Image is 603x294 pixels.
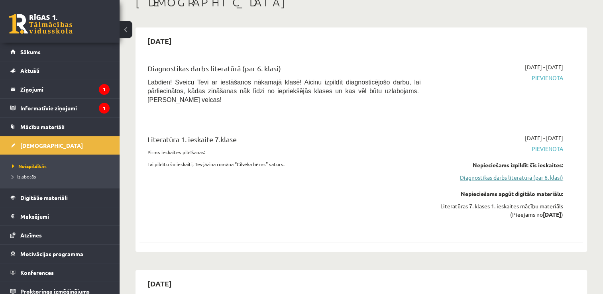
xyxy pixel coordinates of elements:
[10,99,110,117] a: Informatīvie ziņojumi1
[10,245,110,263] a: Motivācijas programma
[10,43,110,61] a: Sākums
[432,145,563,153] span: Pievienota
[9,14,73,34] a: Rīgas 1. Tālmācības vidusskola
[432,202,563,219] div: Literatūras 7. klases 1. ieskaites mācību materiāls (Pieejams no )
[12,173,36,180] span: Izlabotās
[147,149,420,156] p: Pirms ieskaites pildīšanas:
[20,48,41,55] span: Sākums
[10,226,110,244] a: Atzīmes
[147,79,420,103] span: Labdien! Sveicu Tevi ar iestāšanos nākamajā klasē! Aicinu izpildīt diagnosticējošo darbu, lai pār...
[20,231,42,239] span: Atzīmes
[147,161,420,168] p: Lai pildītu šo ieskaiti, Tev jāzina romāna “Cilvēka bērns” saturs.
[20,194,68,201] span: Digitālie materiāli
[20,207,110,225] legend: Maksājumi
[20,142,83,149] span: [DEMOGRAPHIC_DATA]
[99,103,110,114] i: 1
[10,207,110,225] a: Maksājumi
[20,67,39,74] span: Aktuāli
[12,163,112,170] a: Neizpildītās
[525,134,563,142] span: [DATE] - [DATE]
[139,274,180,293] h2: [DATE]
[20,123,65,130] span: Mācību materiāli
[10,263,110,282] a: Konferences
[10,188,110,207] a: Digitālie materiāli
[147,134,420,149] div: Literatūra 1. ieskaite 7.klase
[10,80,110,98] a: Ziņojumi1
[20,99,110,117] legend: Informatīvie ziņojumi
[432,161,563,169] div: Nepieciešams izpildīt šīs ieskaites:
[20,269,54,276] span: Konferences
[20,80,110,98] legend: Ziņojumi
[432,190,563,198] div: Nepieciešams apgūt digitālo materiālu:
[543,211,561,218] strong: [DATE]
[10,61,110,80] a: Aktuāli
[99,84,110,95] i: 1
[10,136,110,155] a: [DEMOGRAPHIC_DATA]
[139,31,180,50] h2: [DATE]
[12,163,47,169] span: Neizpildītās
[10,118,110,136] a: Mācību materiāli
[12,173,112,180] a: Izlabotās
[432,74,563,82] span: Pievienota
[147,63,420,78] div: Diagnostikas darbs literatūrā (par 6. klasi)
[20,250,83,257] span: Motivācijas programma
[525,63,563,71] span: [DATE] - [DATE]
[432,173,563,182] a: Diagnostikas darbs literatūrā (par 6. klasi)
